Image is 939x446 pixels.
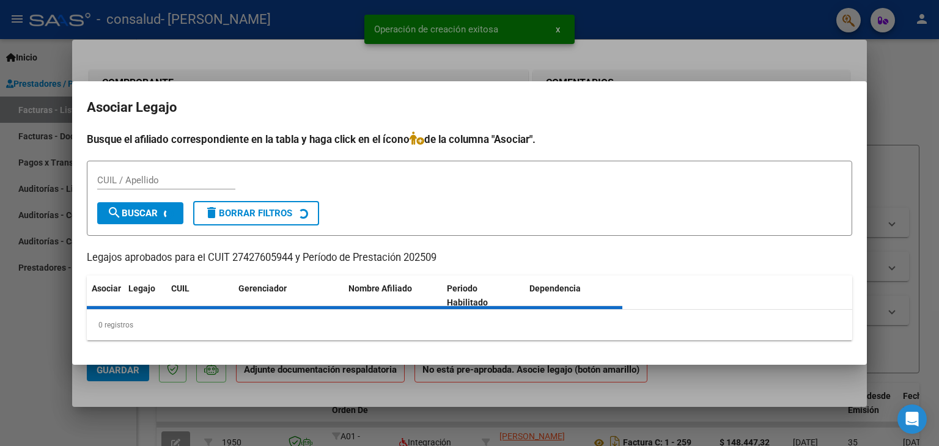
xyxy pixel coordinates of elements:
[87,131,852,147] h4: Busque el afiliado correspondiente en la tabla y haga click en el ícono de la columna "Asociar".
[87,96,852,119] h2: Asociar Legajo
[238,283,287,293] span: Gerenciador
[193,201,319,225] button: Borrar Filtros
[525,276,623,316] datatable-header-cell: Dependencia
[447,283,488,307] span: Periodo Habilitado
[92,283,121,293] span: Asociar
[87,276,123,316] datatable-header-cell: Asociar
[204,208,292,219] span: Borrar Filtros
[348,283,412,293] span: Nombre Afiliado
[166,276,234,316] datatable-header-cell: CUIL
[442,276,525,316] datatable-header-cell: Periodo Habilitado
[897,404,927,434] div: Open Intercom Messenger
[344,276,442,316] datatable-header-cell: Nombre Afiliado
[123,276,166,316] datatable-header-cell: Legajo
[204,205,219,220] mat-icon: delete
[107,205,122,220] mat-icon: search
[87,250,852,266] p: Legajos aprobados para el CUIT 27427605944 y Período de Prestación 202509
[107,208,158,219] span: Buscar
[87,310,852,340] div: 0 registros
[171,283,190,293] span: CUIL
[529,283,581,293] span: Dependencia
[128,283,155,293] span: Legajo
[234,276,344,316] datatable-header-cell: Gerenciador
[97,202,183,224] button: Buscar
